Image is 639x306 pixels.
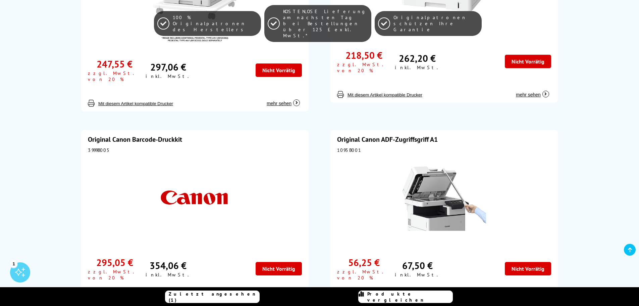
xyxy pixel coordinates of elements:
font: 100 % Originalpatronen des Herstellers [173,14,247,33]
a: Zuletzt angesehen (1) [165,291,260,303]
font: Nicht Vorrätig [512,265,544,272]
font: zzgl. MwSt. von 20 % [337,61,385,74]
font: inkl. MwSt. [395,272,440,278]
a: Produkte vergleichen [358,291,453,303]
button: mehr sehen [514,85,551,98]
font: 218,50 € [345,49,382,61]
font: Originalpatronen schützen Ihre Garantie [393,14,467,33]
font: mehr sehen [267,101,291,106]
a: Original Canon Barcode-Druckkit [88,135,182,144]
font: 67,50 € [402,259,433,272]
font: 262,20 € [399,52,436,64]
font: inkl. MwSt. [395,64,440,71]
font: zzgl. MwSt. von 20 % [88,70,136,82]
font: Mit diesem Artikel kompatible Drucker [348,92,422,97]
font: 247,55 € [97,58,132,70]
button: mehr sehen [265,94,302,106]
font: Nicht Vorrätig [262,265,295,272]
font: 354,06 € [150,259,187,272]
img: Canon Barcode-Druckkit [153,157,237,241]
a: Original Canon ADF-Zugriffsgriff A1 [337,135,438,144]
font: Produkte vergleichen [367,291,424,303]
font: inkl. MwSt. [146,73,191,79]
font: zzgl. MwSt. von 20 % [337,269,385,281]
font: 297,06 € [150,61,186,73]
font: 1095B001 [337,147,361,153]
font: mehr sehen [516,92,541,97]
button: Mit diesem Artikel kompatible Drucker [345,92,424,98]
button: Mit diesem Artikel kompatible Drucker [96,101,175,106]
font: inkl. MwSt. [146,272,191,278]
font: 56,25 € [348,256,380,269]
font: Nicht Vorrätig [512,58,544,65]
font: zzgl. MwSt. von 20 % [88,269,136,281]
font: Nicht Vorrätig [262,67,295,74]
img: Canon ADF-Zugriffsgriff A1 [402,157,486,241]
font: 295,05 € [96,256,133,269]
font: 1 [12,261,15,266]
font: Zuletzt angesehen (1) [169,291,256,303]
font: 3999B005 [88,147,110,153]
font: Mit diesem Artikel kompatible Drucker [98,101,173,106]
font: KOSTENLOSE Lieferung am nächsten Tag bei Bestellungen über 125 £ exkl. MwSt.* [283,8,367,39]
